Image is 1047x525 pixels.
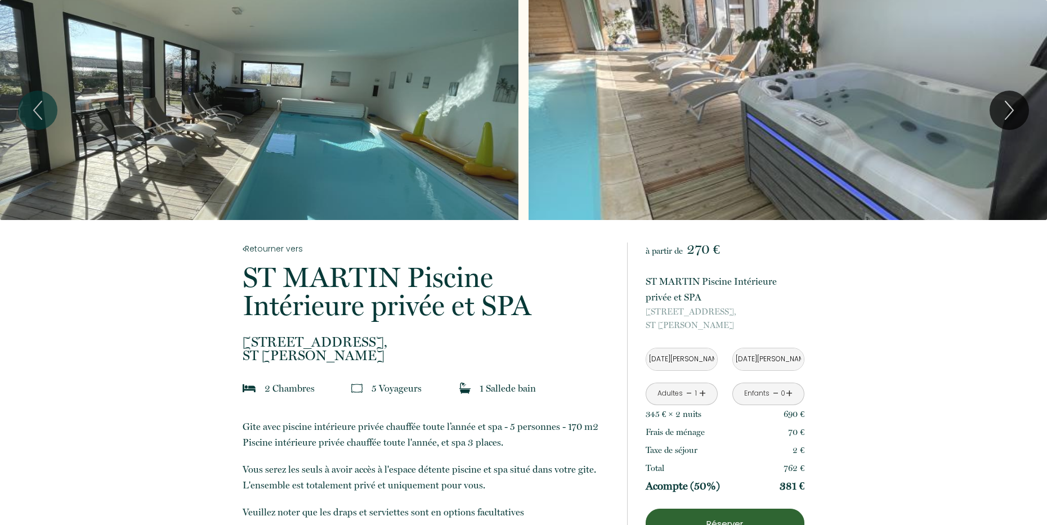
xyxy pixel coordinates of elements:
[18,91,57,130] button: Previous
[744,388,769,399] div: Enfants
[418,383,422,394] span: s
[784,407,804,421] p: 690 €
[733,348,804,370] input: Départ
[788,425,804,439] p: 70 €
[646,273,804,305] p: ST MARTIN Piscine Intérieure privée et SPA
[243,263,612,320] p: ST MARTIN Piscine Intérieure privée et SPA
[243,419,612,450] p: Gite avec piscine intérieure privée chauffée toute l’année et spa - 5 personnes - 170 m2 Piscine ...
[646,461,664,475] p: Total
[646,246,683,256] span: à partir de
[311,383,315,394] span: s
[646,407,701,421] p: 345 € × 2 nuit
[698,409,701,419] span: s
[243,335,612,349] span: [STREET_ADDRESS],
[780,388,786,399] div: 0
[686,385,692,402] a: -
[793,443,804,457] p: 2 €
[646,305,804,318] span: [STREET_ADDRESS],
[480,380,536,396] p: 1 Salle de bain
[351,383,363,394] img: guests
[780,479,804,493] p: 381 €
[784,461,804,475] p: 762 €
[657,388,683,399] div: Adultes
[372,380,422,396] p: 5 Voyageur
[265,380,315,396] p: 2 Chambre
[243,335,612,362] p: ST [PERSON_NAME]
[243,243,612,255] a: Retourner vers
[646,425,705,439] p: Frais de ménage
[687,241,720,257] span: 270 €
[646,479,720,493] p: Acompte (50%)
[693,388,699,399] div: 1
[646,443,697,457] p: Taxe de séjour
[646,305,804,332] p: ST [PERSON_NAME]
[990,91,1029,130] button: Next
[786,385,793,402] a: +
[773,385,779,402] a: -
[243,461,612,493] p: Vous serez les seuls à avoir accès à l'espace détente piscine et spa situé dans votre gite. L'ens...
[646,348,717,370] input: Arrivée
[699,385,706,402] a: +
[243,504,612,520] p: Veuillez noter que les draps et serviettes sont en options facultatives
